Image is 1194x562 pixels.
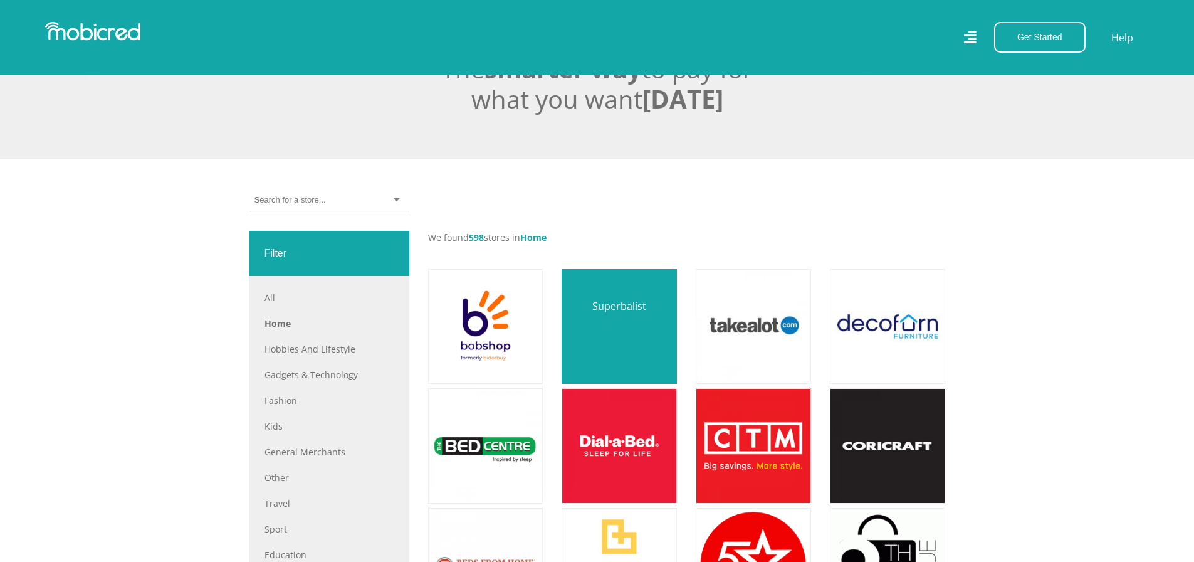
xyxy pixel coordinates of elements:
[254,194,325,206] input: Search for a store...
[264,471,394,484] a: Other
[264,394,394,407] a: Fashion
[520,231,547,243] span: Home
[45,22,140,41] img: Mobicred
[264,342,394,356] a: Hobbies and Lifestyle
[264,368,394,381] a: Gadgets & Technology
[264,445,394,459] a: General Merchants
[264,497,394,510] a: Travel
[264,420,394,433] a: Kids
[469,231,484,243] span: 598
[428,231,945,244] p: We found stores in
[264,548,394,561] a: Education
[264,291,394,304] a: All
[1111,29,1134,46] a: Help
[994,22,1086,53] button: Get Started
[264,317,394,330] a: Home
[264,522,394,536] a: Sport
[249,231,409,276] div: Filter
